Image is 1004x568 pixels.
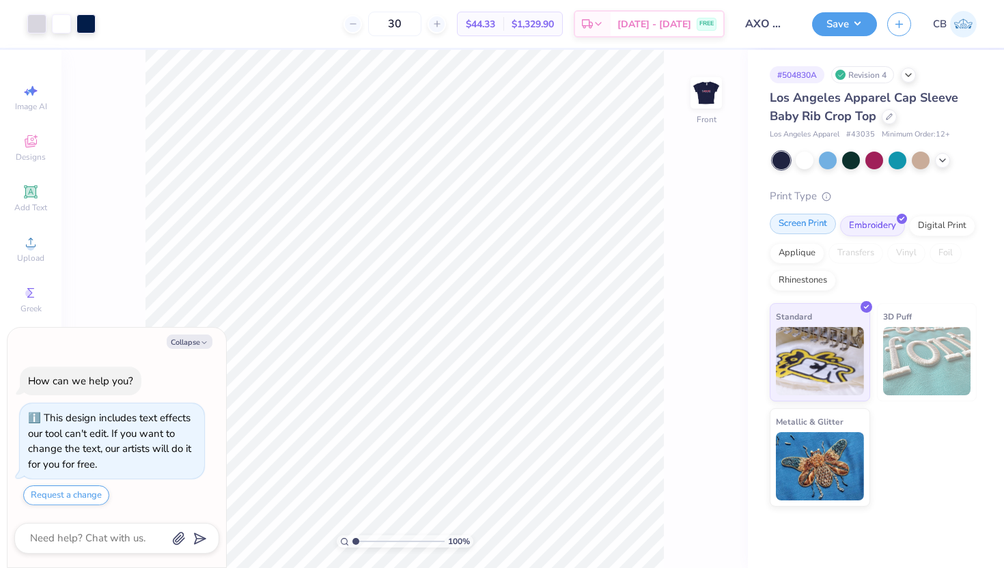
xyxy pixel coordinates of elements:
span: # 43035 [846,129,875,141]
span: Minimum Order: 12 + [882,129,950,141]
img: 3D Puff [883,327,971,395]
span: FREE [699,19,714,29]
input: – – [368,12,421,36]
span: Add Text [14,202,47,213]
span: Image AI [15,101,47,112]
div: Print Type [770,188,977,204]
div: Embroidery [840,216,905,236]
input: Untitled Design [735,10,802,38]
span: Standard [776,309,812,324]
span: Greek [20,303,42,314]
span: [DATE] - [DATE] [617,17,691,31]
span: Los Angeles Apparel [770,129,839,141]
button: Request a change [23,485,109,505]
div: Rhinestones [770,270,836,291]
span: Designs [16,152,46,162]
span: 3D Puff [883,309,912,324]
div: Vinyl [887,243,925,264]
span: Los Angeles Apparel Cap Sleeve Baby Rib Crop Top [770,89,958,124]
div: Transfers [828,243,883,264]
img: Claire Bush [950,11,977,38]
div: This design includes text effects our tool can't edit. If you want to change the text, our artist... [28,411,191,471]
a: CB [933,11,977,38]
div: Applique [770,243,824,264]
div: Revision 4 [831,66,894,83]
span: $44.33 [466,17,495,31]
img: Standard [776,327,864,395]
button: Save [812,12,877,36]
img: Front [693,79,720,106]
span: Metallic & Glitter [776,414,843,429]
div: Screen Print [770,214,836,234]
img: Metallic & Glitter [776,432,864,500]
button: Collapse [167,335,212,349]
span: CB [933,16,947,32]
span: $1,329.90 [512,17,554,31]
div: # 504830A [770,66,824,83]
div: Digital Print [909,216,975,236]
span: Upload [17,253,44,264]
div: How can we help you? [28,374,133,388]
span: 100 % [448,535,470,548]
div: Foil [930,243,962,264]
div: Front [697,113,716,126]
